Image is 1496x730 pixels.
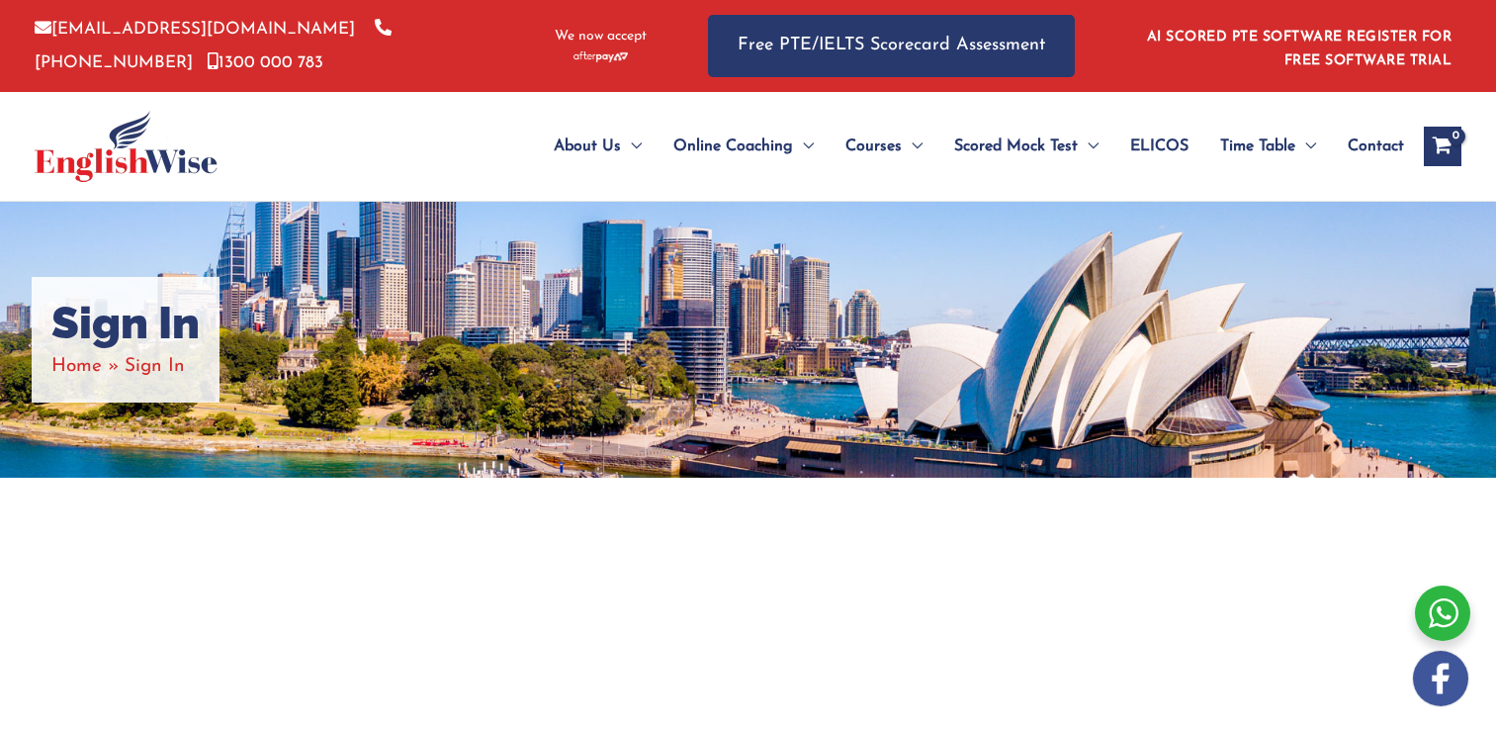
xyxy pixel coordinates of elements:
[830,112,938,181] a: CoursesMenu Toggle
[1295,112,1316,181] span: Menu Toggle
[621,112,642,181] span: Menu Toggle
[506,112,1404,181] nav: Site Navigation: Main Menu
[35,21,392,70] a: [PHONE_NUMBER]
[658,112,830,181] a: Online CoachingMenu Toggle
[708,15,1075,77] a: Free PTE/IELTS Scorecard Assessment
[1204,112,1332,181] a: Time TableMenu Toggle
[1135,14,1461,78] aside: Header Widget 1
[1413,651,1468,706] img: white-facebook.png
[845,112,902,181] span: Courses
[1424,127,1461,166] a: View Shopping Cart, empty
[1147,30,1452,68] a: AI SCORED PTE SOFTWARE REGISTER FOR FREE SOFTWARE TRIAL
[1348,112,1404,181] span: Contact
[554,112,621,181] span: About Us
[673,112,793,181] span: Online Coaching
[35,111,218,182] img: cropped-ew-logo
[902,112,923,181] span: Menu Toggle
[1114,112,1204,181] a: ELICOS
[1078,112,1099,181] span: Menu Toggle
[125,357,185,376] span: Sign In
[1332,112,1404,181] a: Contact
[35,21,355,38] a: [EMAIL_ADDRESS][DOMAIN_NAME]
[208,54,323,71] a: 1300 000 783
[573,51,628,62] img: Afterpay-Logo
[51,350,200,383] nav: Breadcrumbs
[51,357,102,376] a: Home
[938,112,1114,181] a: Scored Mock TestMenu Toggle
[954,112,1078,181] span: Scored Mock Test
[1220,112,1295,181] span: Time Table
[555,27,647,46] span: We now accept
[538,112,658,181] a: About UsMenu Toggle
[51,297,200,350] h1: Sign In
[1130,112,1188,181] span: ELICOS
[793,112,814,181] span: Menu Toggle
